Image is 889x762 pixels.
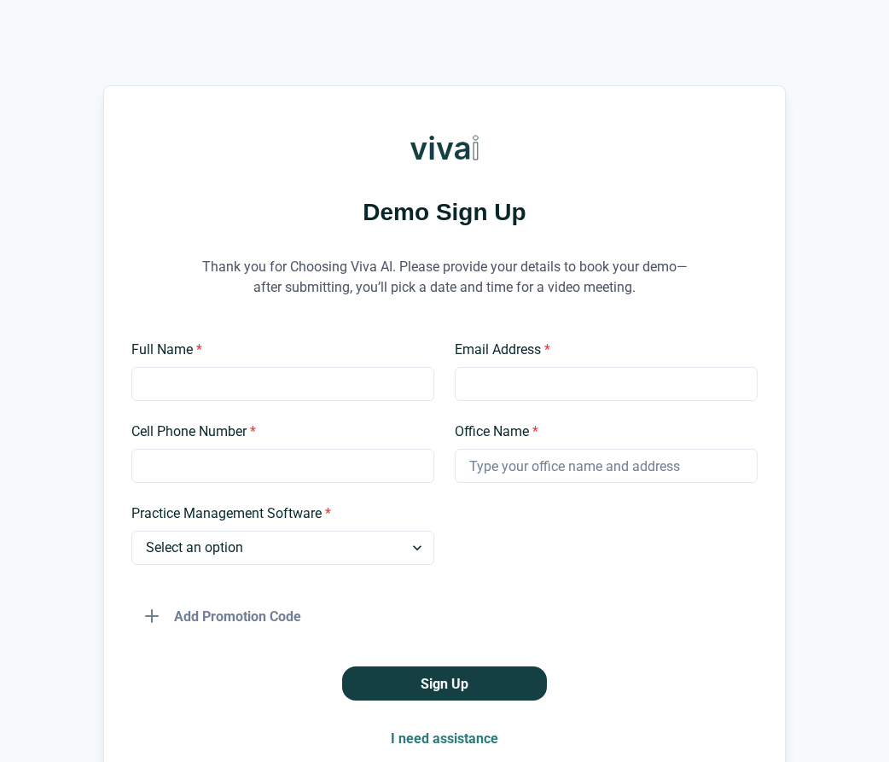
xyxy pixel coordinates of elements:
input: Type your office name and address [455,449,758,483]
label: Full Name [131,340,424,360]
button: Sign Up [342,666,547,701]
label: Office Name [455,422,747,442]
label: Practice Management Software [131,503,424,524]
img: Viva AI Logo [410,113,479,182]
button: I need assistance [377,721,512,755]
label: Cell Phone Number [131,422,424,442]
button: Add Promotion Code [131,599,315,633]
h1: Demo Sign Up [131,195,758,229]
label: Email Address [455,340,747,360]
p: Thank you for Choosing Viva AI. Please provide your details to book your demo—after submitting, y... [189,236,700,319]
